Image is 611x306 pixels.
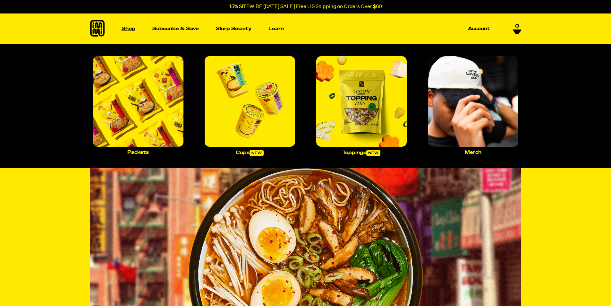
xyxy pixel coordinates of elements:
span: 0 [515,23,519,29]
img: toppings.png [316,56,407,147]
span: new [250,150,264,156]
p: Packets [127,150,149,155]
a: Toppingsnew [314,54,409,159]
p: 15% SITEWIDE [DATE] SALE | Free U.S Shipping on Orders Over $60 [229,4,382,10]
p: Slurp Society [216,26,251,31]
a: Shop [119,13,138,44]
a: Subscribe & Save [150,24,201,34]
a: Merch [425,54,521,157]
p: Merch [465,150,481,155]
img: Packets_large.jpg [93,56,183,147]
a: Packets [90,54,186,157]
a: Slurp Society [213,24,254,34]
img: Cups_large.jpg [205,56,295,147]
p: Shop [122,26,135,31]
a: Learn [266,13,286,44]
p: Learn [268,26,284,31]
p: Account [468,26,490,31]
img: Merch_large.jpg [428,56,518,147]
p: Subscribe & Save [152,26,199,31]
a: 0 [513,23,521,34]
p: Cups [236,150,264,156]
nav: Main navigation [119,13,492,44]
p: Toppings [342,150,380,156]
a: Account [465,24,492,34]
span: new [366,150,380,156]
a: Cupsnew [202,54,298,159]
